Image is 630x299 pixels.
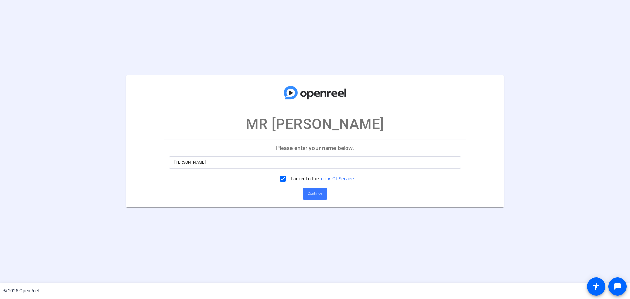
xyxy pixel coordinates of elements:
a: Terms Of Service [319,176,354,181]
label: I agree to the [289,175,354,182]
div: © 2025 OpenReel [3,288,39,294]
p: Please enter your name below. [164,140,466,156]
input: Enter your name [174,159,456,166]
p: MR [PERSON_NAME] [246,113,384,135]
button: Continue [303,188,327,200]
span: Continue [308,189,322,199]
mat-icon: accessibility [592,283,600,290]
mat-icon: message [614,283,621,290]
img: company-logo [282,82,348,103]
